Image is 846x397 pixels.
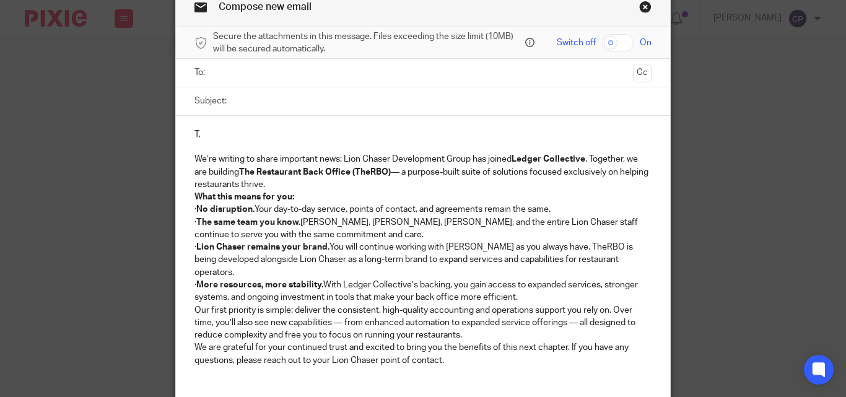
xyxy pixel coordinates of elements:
[194,66,208,79] label: To:
[196,218,300,227] strong: The same team you know.
[633,64,652,82] button: Cc
[194,304,652,342] p: Our first priority is simple: deliver the consistent, high-quality accounting and operations supp...
[219,2,312,12] span: Compose new email
[557,37,596,49] span: Switch off
[239,168,391,177] strong: The Restaurant Back Office (TheRBO)
[194,128,652,141] p: T,
[194,341,652,367] p: We are grateful for your continued trust and excited to bring you the benefits of this next chapt...
[640,37,652,49] span: On
[194,153,652,191] p: We’re writing to share important news: Lion Chaser Development Group has joined . Together, we ar...
[196,243,329,251] strong: Lion Chaser remains your brand.
[196,281,323,289] strong: More resources, more stability.
[194,241,652,279] p: · You will continue working with [PERSON_NAME] as you always have. TheRBO is being developed alon...
[194,279,652,304] p: · With Ledger Collective’s backing, you gain access to expanded services, stronger systems, and o...
[639,1,652,17] a: Close this dialog window
[194,193,294,201] strong: What this means for you:
[213,30,522,56] span: Secure the attachments in this message. Files exceeding the size limit (10MB) will be secured aut...
[512,155,585,164] strong: Ledger Collective
[194,216,652,242] p: · [PERSON_NAME], [PERSON_NAME], [PERSON_NAME], and the entire Lion Chaser staff continue to serve...
[194,203,652,216] p: · Your day-to-day service, points of contact, and agreements remain the same.
[194,95,227,107] label: Subject:
[196,205,255,214] strong: No disruption.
